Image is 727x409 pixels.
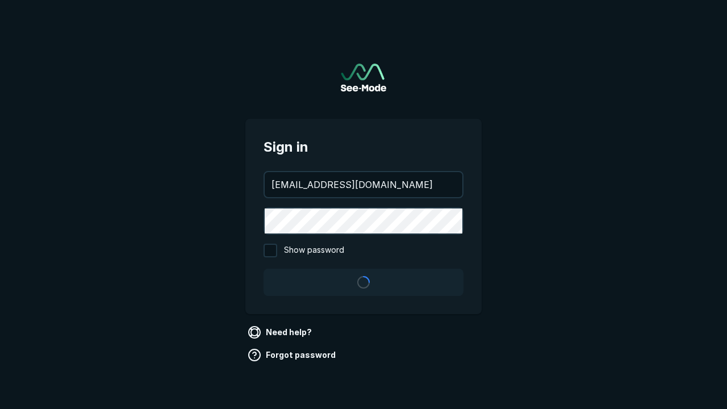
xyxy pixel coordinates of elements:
img: See-Mode Logo [341,64,386,91]
a: Need help? [245,323,316,341]
span: Show password [284,244,344,257]
input: your@email.com [265,172,462,197]
a: Forgot password [245,346,340,364]
span: Sign in [264,137,463,157]
a: Go to sign in [341,64,386,91]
